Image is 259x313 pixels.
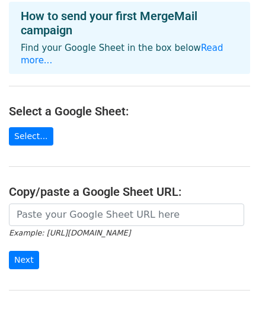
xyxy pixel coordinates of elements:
h4: Copy/paste a Google Sheet URL: [9,185,250,199]
a: Select... [9,127,53,146]
iframe: Chat Widget [200,256,259,313]
div: Tiện ích trò chuyện [200,256,259,313]
h4: Select a Google Sheet: [9,104,250,118]
a: Read more... [21,43,223,66]
input: Next [9,251,39,269]
p: Find your Google Sheet in the box below [21,42,238,67]
input: Paste your Google Sheet URL here [9,204,244,226]
h4: How to send your first MergeMail campaign [21,9,238,37]
small: Example: [URL][DOMAIN_NAME] [9,228,130,237]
